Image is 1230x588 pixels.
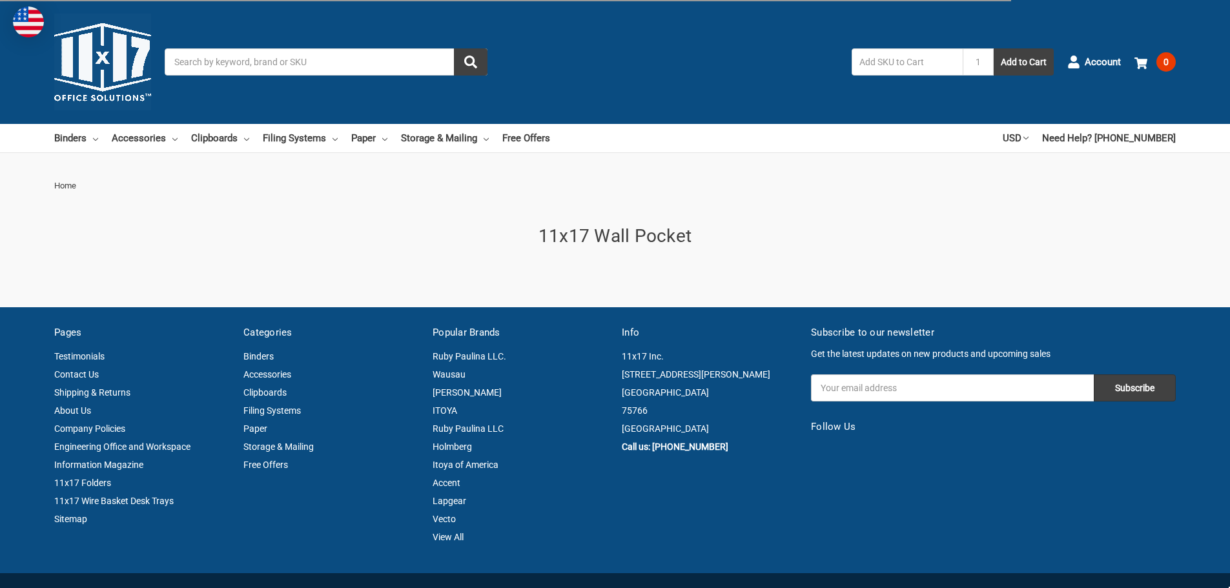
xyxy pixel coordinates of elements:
a: Sitemap [54,514,87,524]
a: Account [1067,45,1121,79]
a: 11x17 Folders [54,478,111,488]
h1: 11x17 Wall Pocket [54,223,1176,250]
a: Clipboards [243,387,287,398]
a: Clipboards [191,124,249,152]
h5: Popular Brands [433,325,608,340]
a: Itoya of America [433,460,498,470]
a: USD [1003,124,1029,152]
img: 11x17.com [54,14,151,110]
a: 0 [1134,45,1176,79]
a: Free Offers [502,124,550,152]
a: Holmberg [433,441,472,452]
span: Account [1085,55,1121,70]
a: Contact Us [54,369,99,380]
a: Need Help? [PHONE_NUMBER] [1042,124,1176,152]
h5: Follow Us [811,420,1176,434]
a: Vecto [433,514,456,524]
a: Paper [351,124,387,152]
a: View All [433,532,464,542]
input: Subscribe [1094,374,1176,401]
span: 0 [1156,52,1176,72]
input: Search by keyword, brand or SKU [165,48,487,76]
a: Binders [243,351,274,361]
a: Ruby Paulina LLC [433,423,504,434]
a: Free Offers [243,460,288,470]
a: Ruby Paulina LLC. [433,351,506,361]
a: Filing Systems [263,124,338,152]
a: Lapgear [433,496,466,506]
a: Storage & Mailing [243,441,314,452]
a: Engineering Office and Workspace Information Magazine [54,441,190,470]
h5: Pages [54,325,230,340]
a: [PERSON_NAME] [433,387,502,398]
p: Get the latest updates on new products and upcoming sales [811,347,1176,361]
button: Add to Cart [994,48,1054,76]
a: Accessories [112,124,178,152]
input: Your email address [811,374,1094,401]
a: Testimonials [54,351,105,361]
a: Wausau [433,369,466,380]
address: 11x17 Inc. [STREET_ADDRESS][PERSON_NAME] [GEOGRAPHIC_DATA] 75766 [GEOGRAPHIC_DATA] [622,347,797,438]
h5: Info [622,325,797,340]
h5: Categories [243,325,419,340]
a: Call us: [PHONE_NUMBER] [622,441,728,452]
a: Paper [243,423,267,434]
img: duty and tax information for United States [13,6,44,37]
a: Accent [433,478,460,488]
a: Company Policies [54,423,125,434]
a: Storage & Mailing [401,124,489,152]
a: Accessories [243,369,291,380]
a: Filing Systems [243,405,301,416]
h5: Subscribe to our newsletter [811,325,1176,340]
a: About Us [54,405,91,416]
a: Shipping & Returns [54,387,130,398]
a: 11x17 Wire Basket Desk Trays [54,496,174,506]
span: Home [54,181,76,190]
a: Binders [54,124,98,152]
input: Add SKU to Cart [852,48,963,76]
a: ITOYA [433,405,457,416]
